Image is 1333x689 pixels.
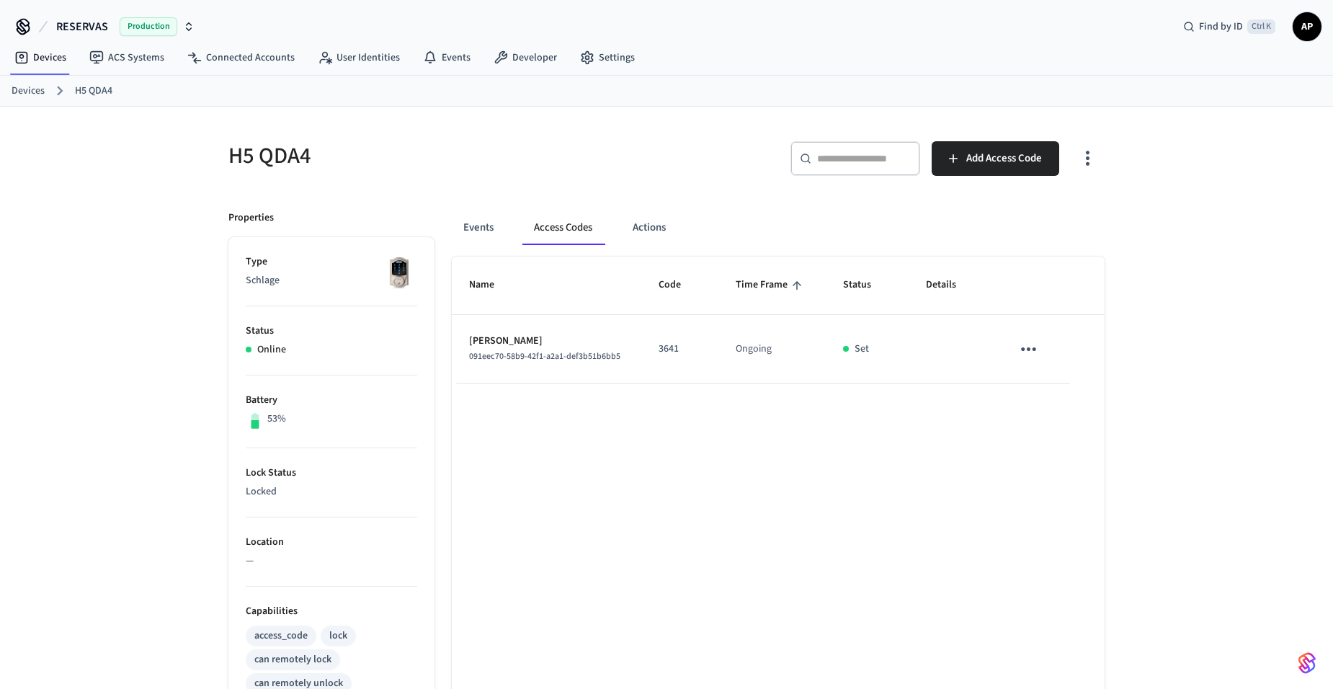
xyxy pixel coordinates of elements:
span: Status [843,274,890,296]
a: User Identities [306,45,411,71]
p: Location [246,535,417,550]
span: Ctrl K [1247,19,1275,34]
p: Type [246,254,417,270]
a: Devices [3,45,78,71]
span: Details [926,274,975,296]
div: ant example [452,210,1105,245]
p: Capabilities [246,604,417,619]
p: — [246,554,417,569]
td: Ongoing [718,315,826,384]
button: Actions [621,210,677,245]
div: Find by IDCtrl K [1172,14,1287,40]
p: Online [257,342,286,357]
a: Connected Accounts [176,45,306,71]
span: Code [659,274,700,296]
p: Lock Status [246,466,417,481]
p: 3641 [659,342,701,357]
span: 091eec70-58b9-42f1-a2a1-def3b51b6bb5 [469,350,620,363]
table: sticky table [452,257,1105,384]
p: Properties [228,210,274,226]
button: Events [452,210,505,245]
span: Production [120,17,177,36]
span: AP [1294,14,1320,40]
p: Status [246,324,417,339]
p: Battery [246,393,417,408]
button: AP [1293,12,1321,41]
img: SeamLogoGradient.69752ec5.svg [1298,652,1316,675]
p: Set [855,342,869,357]
span: Time Frame [736,274,806,296]
span: Find by ID [1199,19,1243,34]
span: Add Access Code [966,149,1042,168]
p: [PERSON_NAME] [469,334,624,349]
h5: H5 QDA4 [228,141,658,171]
p: Locked [246,484,417,499]
a: Devices [12,84,45,99]
span: RESERVAS [56,18,108,35]
div: access_code [254,628,308,644]
a: Developer [482,45,569,71]
div: lock [329,628,347,644]
button: Add Access Code [932,141,1059,176]
p: Schlage [246,273,417,288]
a: Settings [569,45,646,71]
button: Access Codes [522,210,604,245]
img: Schlage Sense Smart Deadbolt with Camelot Trim, Front [381,254,417,290]
span: Name [469,274,513,296]
p: 53% [267,412,286,427]
a: H5 QDA4 [75,84,112,99]
a: ACS Systems [78,45,176,71]
a: Events [411,45,482,71]
div: can remotely lock [254,652,331,667]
